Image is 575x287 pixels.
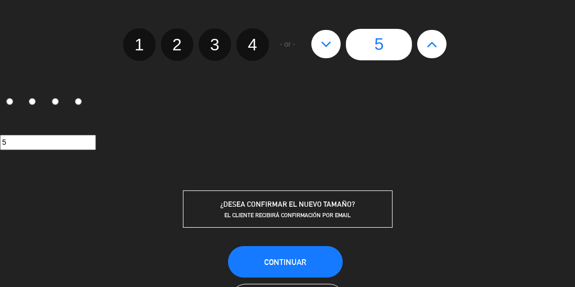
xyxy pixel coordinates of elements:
[264,258,306,267] span: Continuar
[46,94,69,112] label: 3
[199,28,231,61] label: 3
[6,98,13,105] input: 1
[123,28,156,61] label: 1
[69,94,92,112] label: 4
[236,28,269,61] label: 4
[52,98,59,105] input: 3
[161,28,193,61] label: 2
[280,38,296,50] span: - or -
[29,98,36,105] input: 2
[75,98,82,105] input: 4
[228,246,343,278] button: Continuar
[220,200,355,208] span: ¿DESEA CONFIRMAR EL NUEVO TAMAÑO?
[23,94,46,112] label: 2
[224,211,351,219] span: EL CLIENTE RECIBIRÁ CONFIRMACIÓN POR EMAIL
